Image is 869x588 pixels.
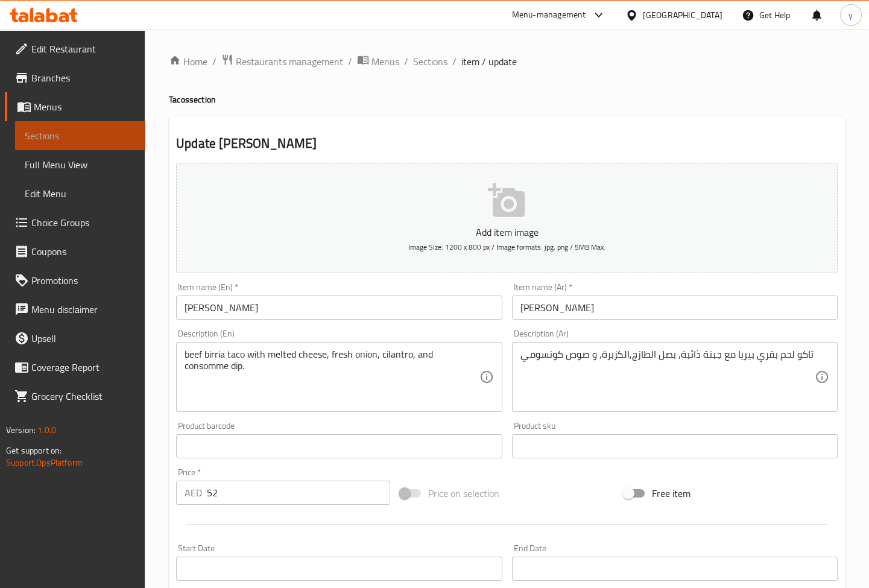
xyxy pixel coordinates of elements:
[25,128,136,143] span: Sections
[31,389,136,403] span: Grocery Checklist
[5,34,145,63] a: Edit Restaurant
[15,179,145,208] a: Edit Menu
[5,237,145,266] a: Coupons
[25,157,136,172] span: Full Menu View
[371,54,399,69] span: Menus
[512,296,838,320] input: Enter name Ar
[5,353,145,382] a: Coverage Report
[6,443,62,458] span: Get support on:
[15,121,145,150] a: Sections
[31,331,136,346] span: Upsell
[34,100,136,114] span: Menus
[221,54,343,69] a: Restaurants management
[176,163,838,273] button: Add item imageImage Size: 1200 x 800 px / Image formats: jpg, png / 5MB Max.
[31,302,136,317] span: Menu disclaimer
[6,422,36,438] span: Version:
[169,54,845,69] nav: breadcrumb
[176,434,502,458] input: Please enter product barcode
[195,225,819,239] p: Add item image
[207,481,390,505] input: Please enter price
[176,296,502,320] input: Enter name En
[31,273,136,288] span: Promotions
[15,150,145,179] a: Full Menu View
[408,240,605,254] span: Image Size: 1200 x 800 px / Image formats: jpg, png / 5MB Max.
[652,486,690,501] span: Free item
[348,54,352,69] li: /
[185,349,479,406] textarea: beef birria taco with melted cheese, fresh onion, cilantro, and consomme dip.
[5,208,145,237] a: Choice Groups
[31,42,136,56] span: Edit Restaurant
[31,215,136,230] span: Choice Groups
[5,382,145,411] a: Grocery Checklist
[169,54,207,69] a: Home
[37,422,56,438] span: 1.0.0
[236,54,343,69] span: Restaurants management
[185,485,202,500] p: AED
[5,92,145,121] a: Menus
[212,54,216,69] li: /
[428,486,499,501] span: Price on selection
[31,360,136,375] span: Coverage Report
[169,93,845,106] h4: Tacos section
[404,54,408,69] li: /
[512,434,838,458] input: Please enter product sku
[176,134,838,153] h2: Update [PERSON_NAME]
[461,54,517,69] span: item / update
[643,8,722,22] div: [GEOGRAPHIC_DATA]
[413,54,447,69] a: Sections
[512,8,586,22] div: Menu-management
[5,266,145,295] a: Promotions
[5,324,145,353] a: Upsell
[25,186,136,201] span: Edit Menu
[5,63,145,92] a: Branches
[31,71,136,85] span: Branches
[5,295,145,324] a: Menu disclaimer
[6,455,83,470] a: Support.OpsPlatform
[357,54,399,69] a: Menus
[452,54,457,69] li: /
[31,244,136,259] span: Coupons
[520,349,815,406] textarea: تاكو لحم بقري بيريا مع جبنة ذائبة, بصل الطازج,الكزبرة, و صوص كونسومي
[848,8,853,22] span: y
